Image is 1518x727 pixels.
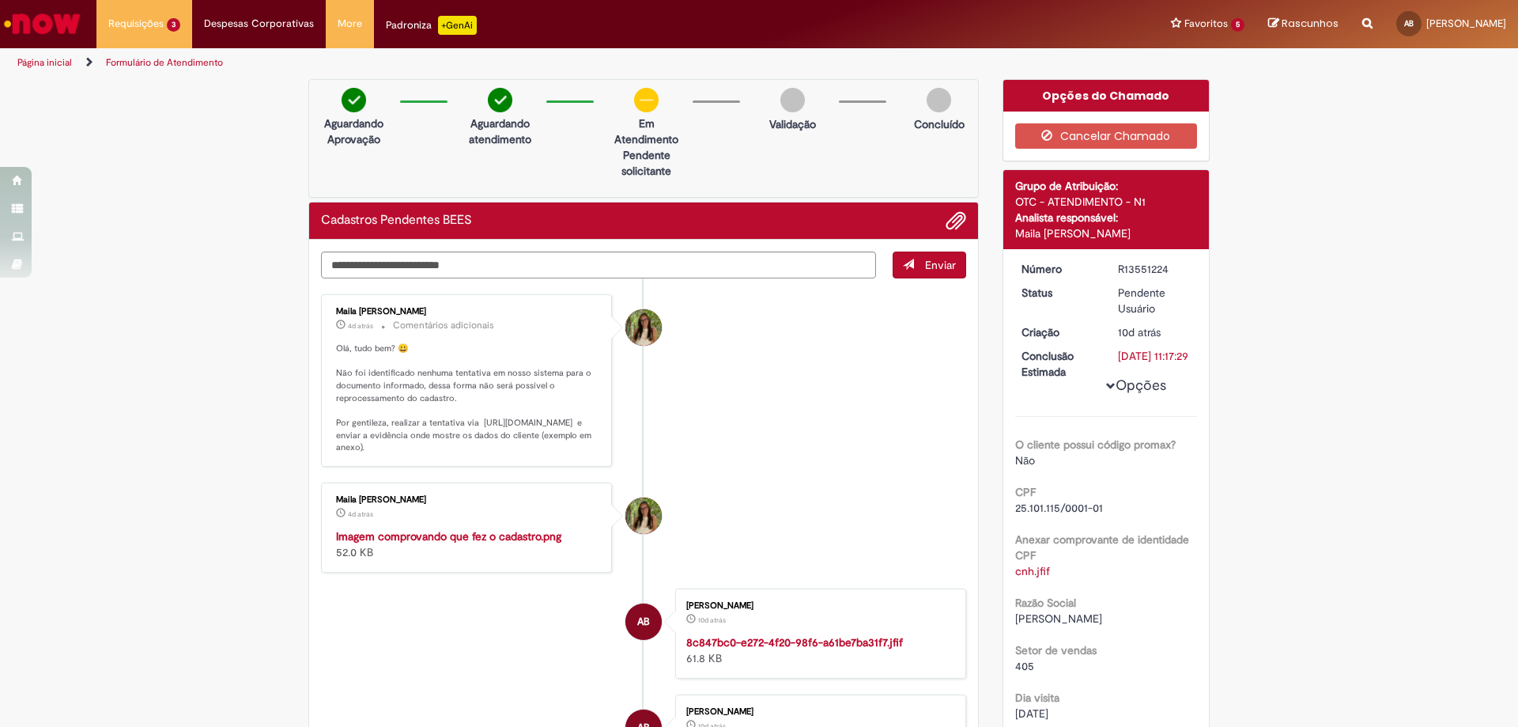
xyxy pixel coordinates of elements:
[336,529,561,543] a: Imagem comprovando que fez o cadastro.png
[1184,16,1228,32] span: Favoritos
[1118,348,1191,364] div: [DATE] 11:17:29
[637,603,650,641] span: AB
[1015,532,1189,562] b: Anexar comprovante de identidade CPF
[634,88,659,112] img: circle-minus.png
[893,252,966,278] button: Enviar
[1282,16,1339,31] span: Rascunhos
[167,18,180,32] span: 3
[1015,501,1103,515] span: 25.101.115/0001-01
[1015,691,1059,705] b: Dia visita
[1404,18,1414,28] span: AB
[438,16,477,35] p: +GenAi
[348,321,373,331] time: 25/09/2025 14:00:20
[1231,18,1244,32] span: 5
[393,319,494,332] small: Comentários adicionais
[1118,285,1191,316] div: Pendente Usuário
[1015,123,1198,149] button: Cancelar Chamado
[338,16,362,32] span: More
[1015,453,1035,468] span: Não
[1015,596,1076,610] b: Razão Social
[204,16,314,32] span: Despesas Corporativas
[488,88,512,112] img: check-circle-green.png
[2,8,83,40] img: ServiceNow
[1268,17,1339,32] a: Rascunhos
[698,615,726,625] span: 10d atrás
[386,16,477,35] div: Padroniza
[1015,659,1034,673] span: 405
[1015,643,1097,657] b: Setor de vendas
[1426,17,1506,30] span: [PERSON_NAME]
[946,210,966,231] button: Adicionar anexos
[1015,194,1198,210] div: OTC - ATENDIMENTO - N1
[1118,324,1191,340] div: 19/09/2025 15:17:26
[698,615,726,625] time: 19/09/2025 15:17:02
[914,116,965,132] p: Concluído
[1010,348,1107,380] dt: Conclusão Estimada
[1003,80,1210,112] div: Opções do Chamado
[1015,210,1198,225] div: Analista responsável:
[1015,485,1036,499] b: CPF
[1118,261,1191,277] div: R13551224
[315,115,392,147] p: Aguardando Aprovação
[462,115,538,147] p: Aguardando atendimento
[348,509,373,519] span: 4d atrás
[321,252,876,278] textarea: Digite sua mensagem aqui...
[1010,261,1107,277] dt: Número
[1118,325,1161,339] span: 10d atrás
[348,321,373,331] span: 4d atrás
[1015,437,1176,452] b: O cliente possui código promax?
[108,16,164,32] span: Requisições
[927,88,951,112] img: img-circle-grey.png
[769,116,816,132] p: Validação
[1118,325,1161,339] time: 19/09/2025 15:17:26
[608,115,685,147] p: Em Atendimento
[348,509,373,519] time: 25/09/2025 14:00:17
[336,495,599,505] div: Maila [PERSON_NAME]
[342,88,366,112] img: check-circle-green.png
[625,309,662,346] div: Maila Melissa De Oliveira
[925,258,956,272] span: Enviar
[1015,225,1198,241] div: Maila [PERSON_NAME]
[336,307,599,316] div: Maila [PERSON_NAME]
[686,634,950,666] div: 61.8 KB
[321,214,472,228] h2: Cadastros Pendentes BEES Histórico de tíquete
[1015,612,1102,626] span: [PERSON_NAME]
[336,528,599,560] div: 52.0 KB
[686,601,950,611] div: [PERSON_NAME]
[1015,706,1048,721] span: [DATE]
[625,604,662,640] div: Ana Beatriz
[780,88,805,112] img: img-circle-grey.png
[1015,178,1198,194] div: Grupo de Atribuição:
[336,343,599,454] p: Olá, tudo bem? 😀 Não foi identificado nenhuma tentativa em nosso sistema para o documento informa...
[608,147,685,179] p: Pendente solicitante
[686,635,903,649] a: 8c847bc0-e272-4f20-98f6-a61be7ba31f7.jfif
[17,56,72,69] a: Página inicial
[686,707,950,717] div: [PERSON_NAME]
[106,56,223,69] a: Formulário de Atendimento
[625,498,662,534] div: Maila Melissa De Oliveira
[1015,564,1050,578] a: Download de cnh.jfif
[1010,285,1107,301] dt: Status
[12,48,1000,78] ul: Trilhas de página
[1010,324,1107,340] dt: Criação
